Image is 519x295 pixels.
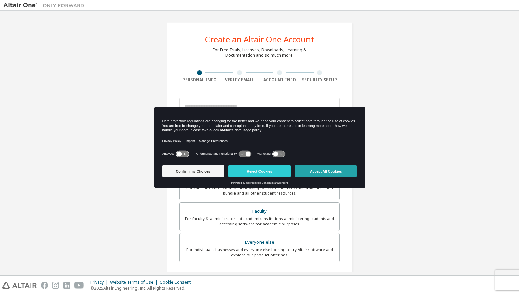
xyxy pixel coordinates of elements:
div: For Free Trials, Licenses, Downloads, Learning & Documentation and so much more. [213,47,306,58]
p: © 2025 Altair Engineering, Inc. All Rights Reserved. [90,285,195,291]
div: Cookie Consent [160,280,195,285]
div: For currently enrolled students looking to access the free Altair Student Edition bundle and all ... [184,185,335,196]
div: Faculty [184,207,335,216]
div: Everyone else [184,237,335,247]
div: Verify Email [220,77,260,83]
div: Personal Info [179,77,220,83]
img: altair_logo.svg [2,282,37,289]
div: For individuals, businesses and everyone else looking to try Altair software and explore our prod... [184,247,335,258]
div: Security Setup [300,77,340,83]
img: Altair One [3,2,88,9]
div: For faculty & administrators of academic institutions administering students and accessing softwa... [184,216,335,227]
div: Create an Altair One Account [205,35,314,43]
img: facebook.svg [41,282,48,289]
img: linkedin.svg [63,282,70,289]
img: instagram.svg [52,282,59,289]
div: Account Info [259,77,300,83]
img: youtube.svg [74,282,84,289]
div: Website Terms of Use [110,280,160,285]
div: Privacy [90,280,110,285]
